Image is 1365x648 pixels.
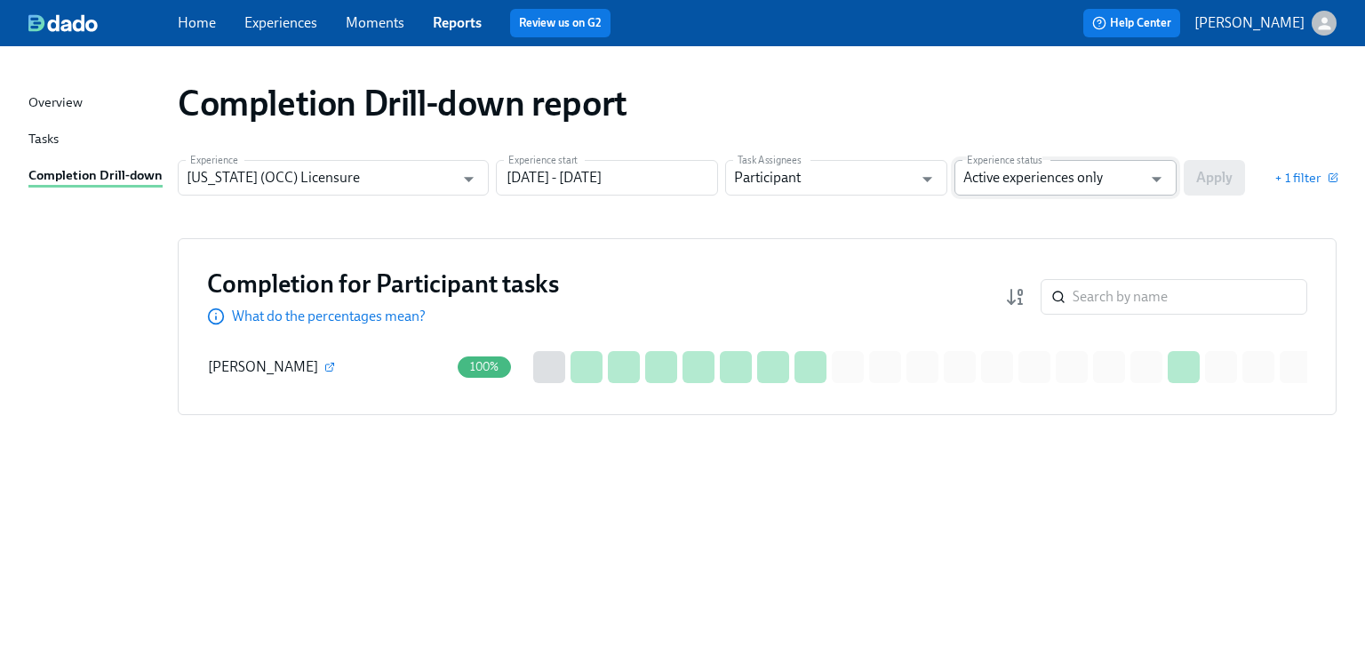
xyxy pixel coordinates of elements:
[207,268,559,300] h3: Completion for Participant tasks
[232,307,426,326] p: What do the percentages mean?
[1073,279,1307,315] input: Search by name
[1083,9,1180,37] button: Help Center
[510,9,611,37] button: Review us on G2
[914,165,941,193] button: Open
[28,129,164,151] a: Tasks
[459,360,510,373] span: 100%
[455,165,483,193] button: Open
[28,92,164,115] a: Overview
[178,82,627,124] h1: Completion Drill-down report
[346,14,404,31] a: Moments
[519,14,602,32] a: Review us on G2
[1092,14,1171,32] span: Help Center
[28,92,83,115] div: Overview
[28,165,164,188] a: Completion Drill-down
[178,14,216,31] a: Home
[433,14,482,31] a: Reports
[28,14,98,32] img: dado
[1143,165,1170,193] button: Open
[28,165,163,188] div: Completion Drill-down
[1005,286,1026,308] svg: Completion rate (low to high)
[1194,13,1305,33] p: [PERSON_NAME]
[1274,169,1337,187] button: + 1 filter
[28,129,59,151] div: Tasks
[244,14,317,31] a: Experiences
[208,358,318,375] span: [PERSON_NAME]
[1194,11,1337,36] button: [PERSON_NAME]
[28,14,178,32] a: dado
